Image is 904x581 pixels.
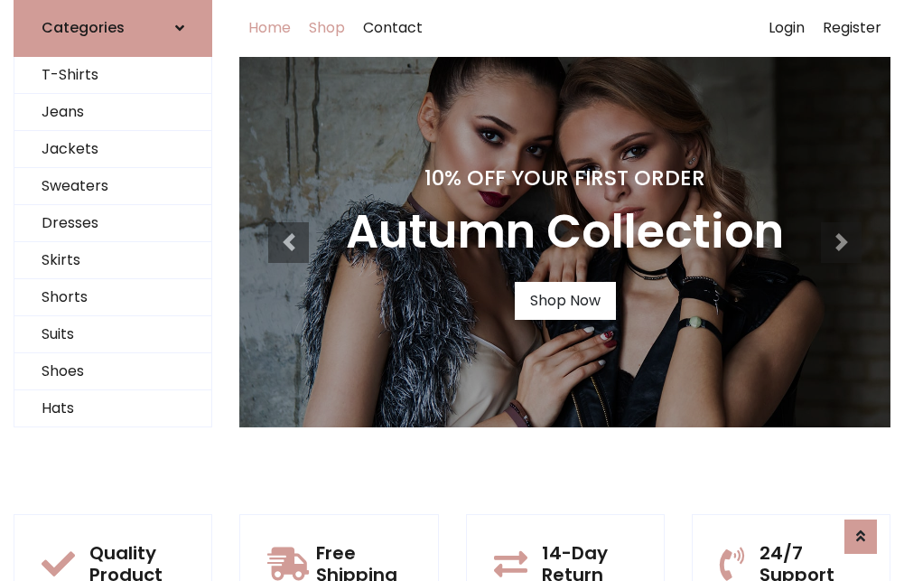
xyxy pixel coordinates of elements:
a: Shoes [14,353,211,390]
a: Sweaters [14,168,211,205]
h6: Categories [42,19,125,36]
a: T-Shirts [14,57,211,94]
h3: Autumn Collection [346,205,784,260]
a: Suits [14,316,211,353]
a: Shorts [14,279,211,316]
a: Hats [14,390,211,427]
a: Skirts [14,242,211,279]
a: Jeans [14,94,211,131]
a: Shop Now [515,282,616,320]
a: Jackets [14,131,211,168]
a: Dresses [14,205,211,242]
h4: 10% Off Your First Order [346,165,784,191]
